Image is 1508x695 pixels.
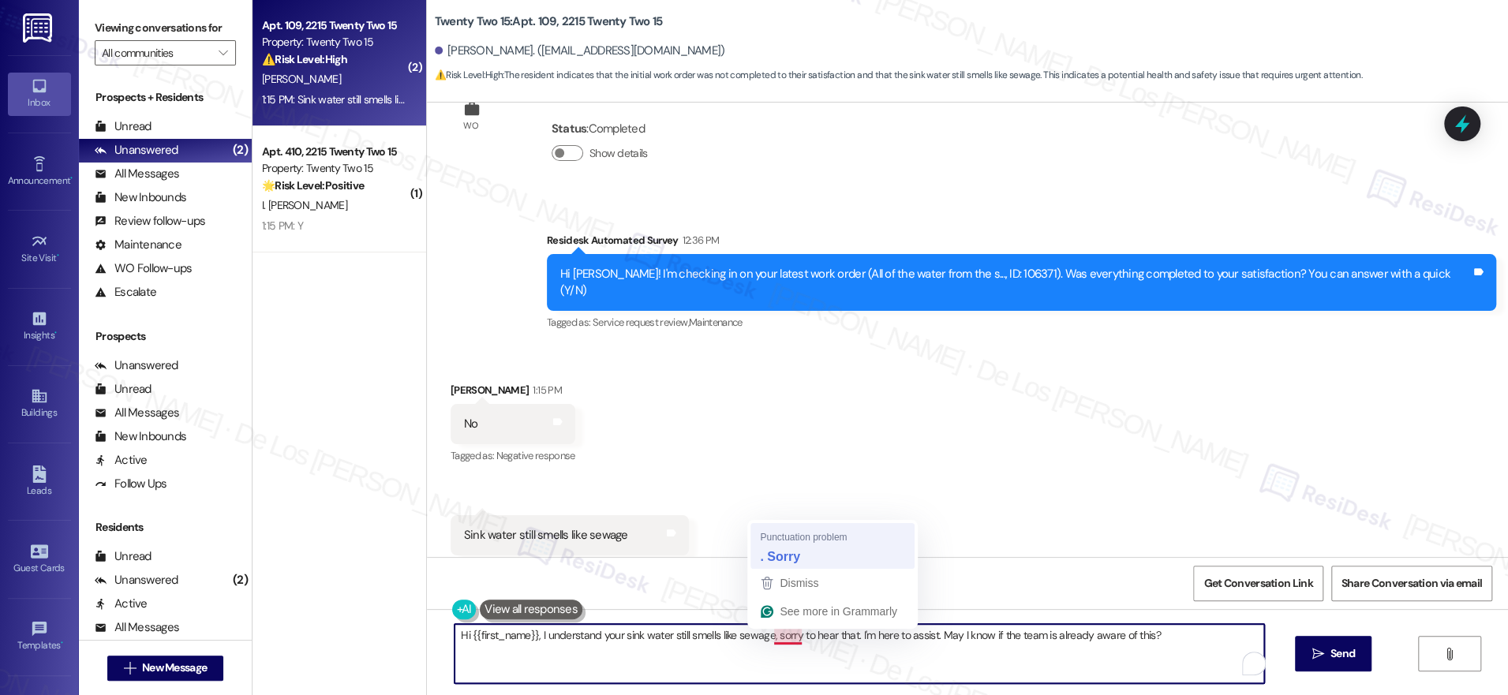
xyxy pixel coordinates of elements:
[464,416,478,432] div: No
[95,381,152,398] div: Unread
[229,568,252,592] div: (2)
[95,405,179,421] div: All Messages
[435,67,1362,84] span: : The resident indicates that the initial work order was not completed to their satisfaction and ...
[1295,636,1371,671] button: Send
[1193,566,1323,601] button: Get Conversation Link
[496,449,575,462] span: Negative response
[679,232,720,248] div: 12:36 PM
[552,117,654,141] div: : Completed
[262,198,347,212] span: I. [PERSON_NAME]
[455,624,1264,683] textarea: To enrich screen reader interactions, please activate Accessibility in Grammarly extension settings
[1330,645,1355,662] span: Send
[95,118,152,135] div: Unread
[262,144,408,160] div: Apt. 410, 2215 Twenty Two 15
[95,260,192,277] div: WO Follow-ups
[552,121,587,136] b: Status
[8,538,71,581] a: Guest Cards
[219,47,227,59] i: 
[95,284,156,301] div: Escalate
[79,328,252,345] div: Prospects
[95,572,178,589] div: Unanswered
[1331,566,1492,601] button: Share Conversation via email
[229,138,252,163] div: (2)
[95,166,179,182] div: All Messages
[95,142,178,159] div: Unanswered
[547,232,1496,254] div: Residesk Automated Survey
[142,660,207,676] span: New Message
[689,316,743,329] span: Maintenance
[8,383,71,425] a: Buildings
[435,13,663,30] b: Twenty Two 15: Apt. 109, 2215 Twenty Two 15
[435,43,725,59] div: [PERSON_NAME]. ([EMAIL_ADDRESS][DOMAIN_NAME])
[8,461,71,503] a: Leads
[61,637,63,648] span: •
[1312,648,1323,660] i: 
[54,327,57,338] span: •
[1341,575,1482,592] span: Share Conversation via email
[547,311,1496,334] div: Tagged as:
[95,237,181,253] div: Maintenance
[95,428,186,445] div: New Inbounds
[95,619,179,636] div: All Messages
[124,662,136,674] i: 
[95,16,236,40] label: Viewing conversations for
[589,145,648,162] label: Show details
[95,476,167,492] div: Follow Ups
[57,250,59,261] span: •
[529,382,561,398] div: 1:15 PM
[262,17,408,34] div: Apt. 109, 2215 Twenty Two 15
[262,72,341,86] span: [PERSON_NAME]
[8,305,71,348] a: Insights •
[593,316,689,329] span: Service request review ,
[107,656,224,681] button: New Message
[262,92,447,106] div: 1:15 PM: Sink water still smells like sewage
[262,160,408,177] div: Property: Twenty Two 15
[95,357,178,374] div: Unanswered
[70,173,73,184] span: •
[435,69,503,81] strong: ⚠️ Risk Level: High
[464,527,628,544] div: Sink water still smells like sewage
[23,13,55,43] img: ResiDesk Logo
[95,213,205,230] div: Review follow-ups
[8,73,71,115] a: Inbox
[560,266,1471,300] div: Hi [PERSON_NAME]! I'm checking in on your latest work order (All of the water from the s..., ID: ...
[262,52,347,66] strong: ⚠️ Risk Level: High
[79,519,252,536] div: Residents
[451,444,575,467] div: Tagged as:
[262,34,408,50] div: Property: Twenty Two 15
[463,118,478,134] div: WO
[102,40,211,65] input: All communities
[262,178,364,192] strong: 🌟 Risk Level: Positive
[451,382,575,404] div: [PERSON_NAME]
[1203,575,1312,592] span: Get Conversation Link
[451,555,689,578] div: Tagged as:
[95,596,148,612] div: Active
[95,548,152,565] div: Unread
[1443,648,1455,660] i: 
[8,615,71,658] a: Templates •
[8,228,71,271] a: Site Visit •
[95,452,148,469] div: Active
[95,189,186,206] div: New Inbounds
[79,89,252,106] div: Prospects + Residents
[262,219,303,233] div: 1:15 PM: Y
